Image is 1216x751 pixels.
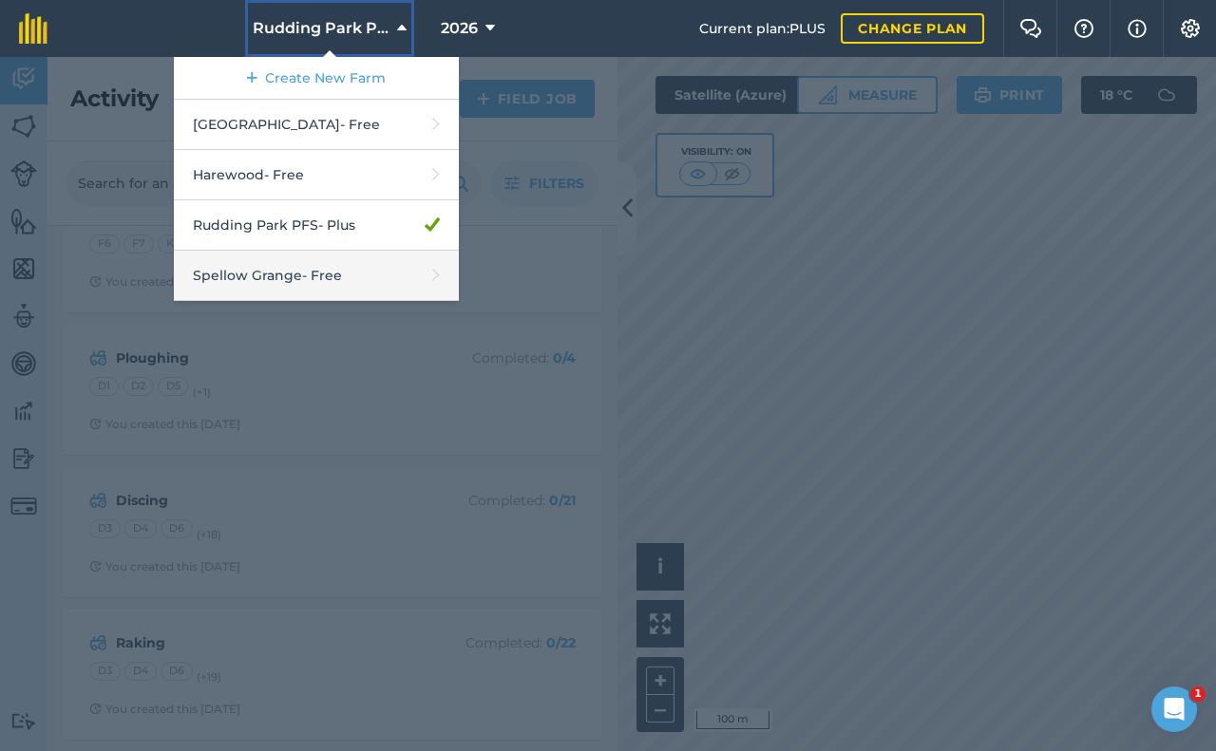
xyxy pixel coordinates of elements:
[699,18,826,39] span: Current plan : PLUS
[174,251,459,301] a: Spellow Grange- Free
[174,100,459,150] a: [GEOGRAPHIC_DATA]- Free
[1151,686,1197,732] iframe: Intercom live chat
[253,17,389,40] span: Rudding Park PFS
[174,57,459,100] a: Create New Farm
[1179,19,1202,38] img: A cog icon
[1128,17,1147,40] img: svg+xml;base64,PHN2ZyB4bWxucz0iaHR0cDovL3d3dy53My5vcmcvMjAwMC9zdmciIHdpZHRoPSIxNyIgaGVpZ2h0PSIxNy...
[1073,19,1095,38] img: A question mark icon
[19,13,47,44] img: fieldmargin Logo
[841,13,984,44] a: Change plan
[1190,686,1206,702] span: 1
[1019,19,1042,38] img: Two speech bubbles overlapping with the left bubble in the forefront
[441,17,478,40] span: 2026
[174,200,459,251] a: Rudding Park PFS- Plus
[174,150,459,200] a: Harewood- Free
